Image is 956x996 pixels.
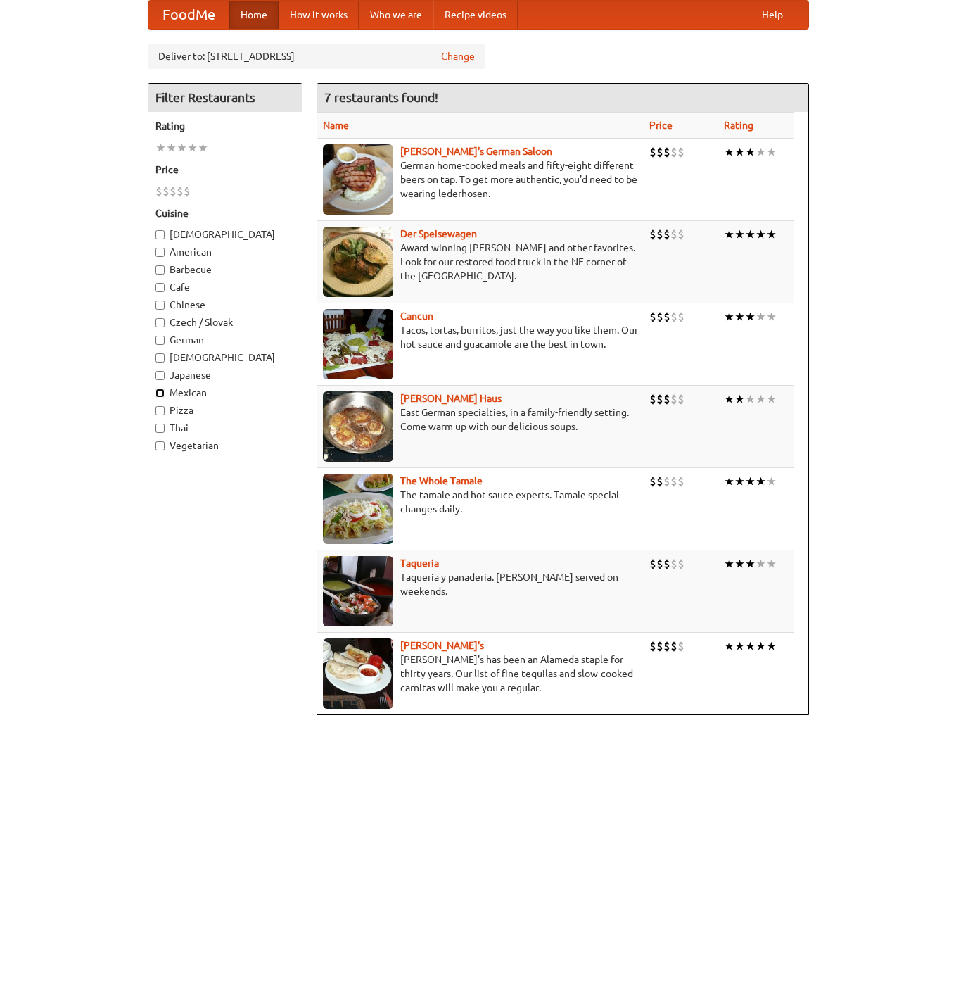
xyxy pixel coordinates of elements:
[400,228,477,239] b: Der Speisewagen
[155,333,295,347] label: German
[323,556,393,626] img: taqueria.jpg
[670,638,677,654] li: $
[756,638,766,654] li: ★
[323,653,638,695] p: [PERSON_NAME]'s has been an Alameda staple for thirty years. Our list of fine tequilas and slow-c...
[323,323,638,351] p: Tacos, tortas, burritos, just the way you like them. Our hot sauce and guacamole are the best in ...
[323,158,638,201] p: German home-cooked meals and fifty-eight different beers on tap. To get more authentic, you'd nee...
[663,309,670,324] li: $
[649,474,656,489] li: $
[766,227,777,242] li: ★
[663,227,670,242] li: $
[724,309,734,324] li: ★
[734,391,745,407] li: ★
[400,393,502,404] b: [PERSON_NAME] Haus
[155,421,295,435] label: Thai
[677,391,684,407] li: $
[724,391,734,407] li: ★
[400,146,552,157] a: [PERSON_NAME]'s German Saloon
[656,556,663,572] li: $
[656,309,663,324] li: $
[734,227,745,242] li: ★
[656,638,663,654] li: $
[279,1,359,29] a: How it works
[170,184,177,199] li: $
[155,318,165,327] input: Czech / Slovak
[656,144,663,160] li: $
[323,120,349,131] a: Name
[677,638,684,654] li: $
[155,301,165,310] input: Chinese
[756,144,766,160] li: ★
[155,351,295,365] label: [DEMOGRAPHIC_DATA]
[400,557,439,569] a: Taqueria
[756,391,766,407] li: ★
[155,439,295,453] label: Vegetarian
[724,474,734,489] li: ★
[677,227,684,242] li: $
[155,245,295,259] label: American
[433,1,518,29] a: Recipe videos
[670,391,677,407] li: $
[745,227,756,242] li: ★
[670,309,677,324] li: $
[649,309,656,324] li: $
[766,556,777,572] li: ★
[734,556,745,572] li: ★
[724,227,734,242] li: ★
[148,44,485,69] div: Deliver to: [STREET_ADDRESS]
[155,424,165,433] input: Thai
[745,144,756,160] li: ★
[155,298,295,312] label: Chinese
[766,638,777,654] li: ★
[155,263,295,277] label: Barbecue
[663,391,670,407] li: $
[724,556,734,572] li: ★
[323,309,393,379] img: cancun.jpg
[745,638,756,654] li: ★
[649,144,656,160] li: $
[649,638,656,654] li: $
[656,474,663,489] li: $
[155,230,165,239] input: [DEMOGRAPHIC_DATA]
[155,248,165,257] input: American
[441,49,475,63] a: Change
[162,184,170,199] li: $
[756,474,766,489] li: ★
[766,474,777,489] li: ★
[155,386,295,400] label: Mexican
[745,309,756,324] li: ★
[656,391,663,407] li: $
[751,1,794,29] a: Help
[155,206,295,220] h5: Cuisine
[177,184,184,199] li: $
[670,474,677,489] li: $
[400,640,484,651] a: [PERSON_NAME]'s
[155,336,165,345] input: German
[734,474,745,489] li: ★
[756,309,766,324] li: ★
[323,474,393,544] img: wholetamale.jpg
[198,140,208,156] li: ★
[766,144,777,160] li: ★
[229,1,279,29] a: Home
[734,638,745,654] li: ★
[323,241,638,283] p: Award-winning [PERSON_NAME] and other favorites. Look for our restored food truck in the NE corne...
[184,184,191,199] li: $
[177,140,187,156] li: ★
[323,570,638,598] p: Taqueria y panaderia. [PERSON_NAME] served on weekends.
[323,391,393,462] img: kohlhaus.jpg
[155,163,295,177] h5: Price
[323,488,638,516] p: The tamale and hot sauce experts. Tamale special changes daily.
[359,1,433,29] a: Who we are
[400,310,433,322] a: Cancun
[670,556,677,572] li: $
[323,638,393,709] img: pedros.jpg
[663,474,670,489] li: $
[155,280,295,294] label: Cafe
[670,227,677,242] li: $
[400,475,483,486] a: The Whole Tamale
